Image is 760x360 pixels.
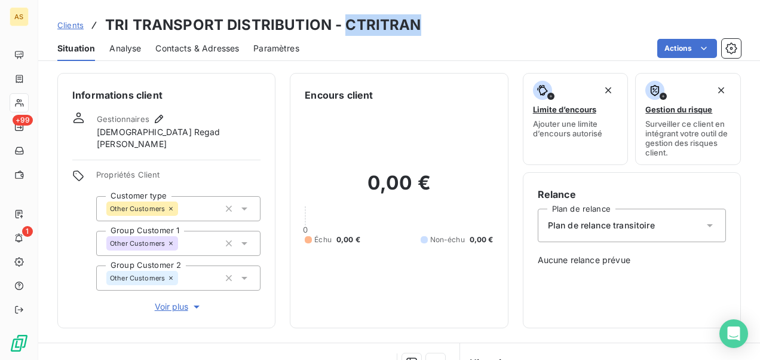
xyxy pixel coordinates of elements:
[10,334,29,353] img: Logo LeanPay
[57,42,95,54] span: Situation
[97,126,220,138] span: [DEMOGRAPHIC_DATA] Regad
[548,219,655,231] span: Plan de relance transitoire
[533,119,618,138] span: Ajouter une limite d’encours autorisé
[178,238,188,249] input: Ajouter une valeur
[110,205,165,212] span: Other Customers
[10,7,29,26] div: AS
[253,42,299,54] span: Paramètres
[155,301,203,313] span: Voir plus
[645,119,731,157] span: Surveiller ce client en intégrant votre outil de gestion des risques client.
[109,42,141,54] span: Analyse
[178,273,188,283] input: Ajouter une valeur
[96,170,261,187] span: Propriétés Client
[72,88,261,102] h6: Informations client
[97,138,167,150] span: [PERSON_NAME]
[645,105,712,114] span: Gestion du risque
[305,171,493,207] h2: 0,00 €
[110,240,165,247] span: Other Customers
[314,234,332,245] span: Échu
[178,203,188,214] input: Ajouter une valeur
[533,105,596,114] span: Limite d’encours
[97,114,149,124] span: Gestionnaires
[719,319,748,348] div: Open Intercom Messenger
[303,225,308,234] span: 0
[430,234,465,245] span: Non-échu
[635,73,741,165] button: Gestion du risqueSurveiller ce client en intégrant votre outil de gestion des risques client.
[110,274,165,282] span: Other Customers
[538,254,726,266] span: Aucune relance prévue
[305,88,373,102] h6: Encours client
[523,73,629,165] button: Limite d’encoursAjouter une limite d’encours autorisé
[13,115,33,126] span: +99
[22,226,33,237] span: 1
[105,14,421,36] h3: TRI TRANSPORT DISTRIBUTION - CTRITRAN
[57,20,84,30] span: Clients
[155,42,239,54] span: Contacts & Adresses
[538,187,726,202] h6: Relance
[96,300,261,313] button: Voir plus
[470,234,494,245] span: 0,00 €
[657,39,717,58] button: Actions
[57,19,84,31] a: Clients
[336,234,360,245] span: 0,00 €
